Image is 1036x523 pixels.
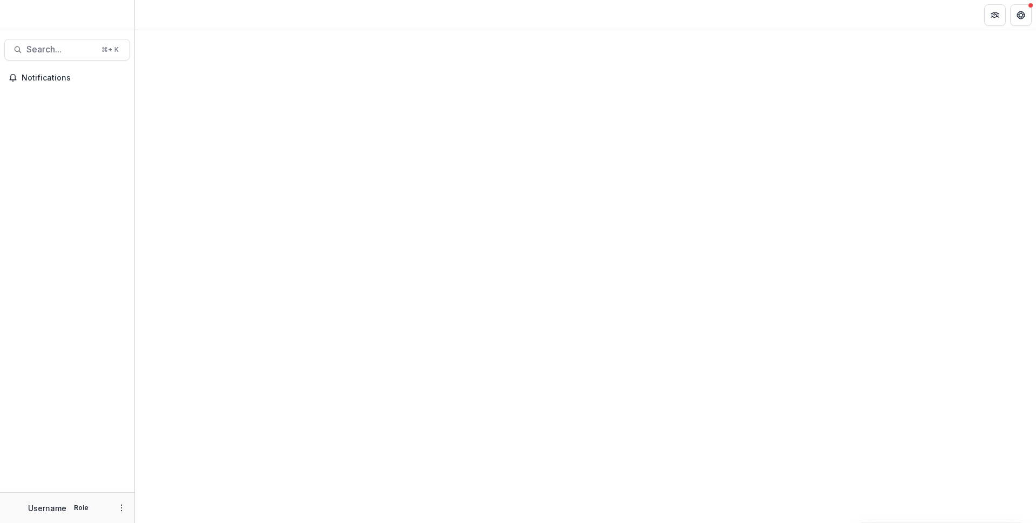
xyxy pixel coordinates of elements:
button: Get Help [1010,4,1032,26]
button: Partners [984,4,1006,26]
span: Search... [26,44,95,55]
button: Notifications [4,69,130,86]
nav: breadcrumb [139,7,185,23]
p: Username [28,502,66,514]
div: ⌘ + K [99,44,121,56]
button: Search... [4,39,130,61]
p: Role [71,503,92,513]
button: More [115,501,128,514]
span: Notifications [22,73,126,83]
